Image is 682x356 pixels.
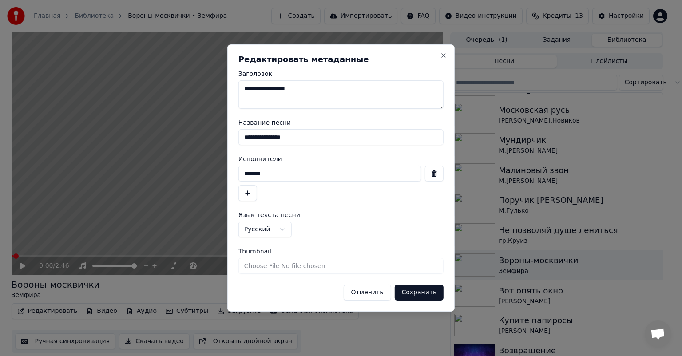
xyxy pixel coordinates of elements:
h2: Редактировать метаданные [238,55,444,63]
span: Язык текста песни [238,212,300,218]
span: Thumbnail [238,248,271,254]
label: Исполнители [238,156,444,162]
label: Заголовок [238,71,444,77]
label: Название песни [238,119,444,126]
button: Отменить [343,285,391,301]
button: Сохранить [394,285,444,301]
